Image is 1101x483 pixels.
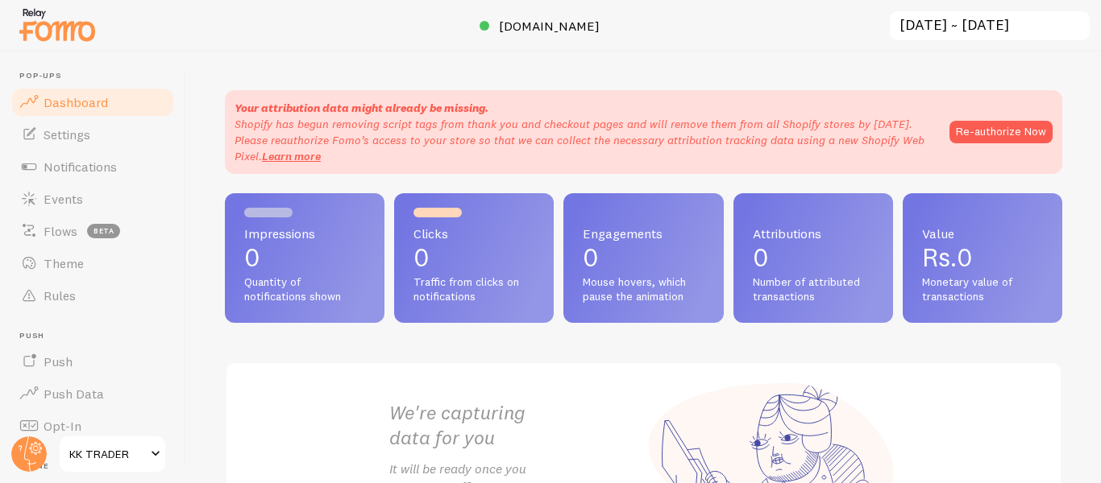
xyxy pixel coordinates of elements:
[10,86,176,118] a: Dashboard
[949,121,1053,143] button: Re-authorize Now
[413,275,534,303] span: Traffic from clicks on notifications
[44,255,84,271] span: Theme
[262,149,321,163] a: Learn more
[44,159,117,175] span: Notifications
[10,183,176,215] a: Events
[19,71,176,81] span: Pop-ups
[69,444,146,464] span: KK TRADER
[583,227,704,240] span: Engagements
[44,418,81,434] span: Opt-In
[389,400,644,450] h2: We're capturing data for you
[44,386,104,402] span: Push Data
[753,275,874,303] span: Number of attributed transactions
[10,345,176,378] a: Push
[10,410,176,442] a: Opt-In
[235,101,488,115] strong: Your attribution data might already be missing.
[413,227,534,240] span: Clicks
[10,118,176,151] a: Settings
[922,242,973,273] span: Rs.0
[10,151,176,183] a: Notifications
[235,116,933,164] p: Shopify has begun removing script tags from thank you and checkout pages and will remove them fro...
[583,275,704,303] span: Mouse hovers, which pause the animation
[244,245,365,270] p: 0
[58,435,167,473] a: KK TRADER
[44,353,73,369] span: Push
[583,245,704,270] p: 0
[10,247,176,279] a: Theme
[244,275,365,303] span: Quantity of notifications shown
[10,378,176,410] a: Push Data
[17,4,98,45] img: fomo-relay-logo-orange.svg
[44,126,90,142] span: Settings
[244,227,365,240] span: Impressions
[44,94,108,110] span: Dashboard
[413,245,534,270] p: 0
[19,331,176,341] span: Push
[10,215,176,247] a: Flows beta
[922,275,1043,303] span: Monetary value of transactions
[44,191,83,207] span: Events
[44,223,77,239] span: Flows
[922,227,1043,240] span: Value
[10,279,176,312] a: Rules
[753,245,874,270] p: 0
[87,224,120,238] span: beta
[44,287,76,303] span: Rules
[753,227,874,240] span: Attributions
